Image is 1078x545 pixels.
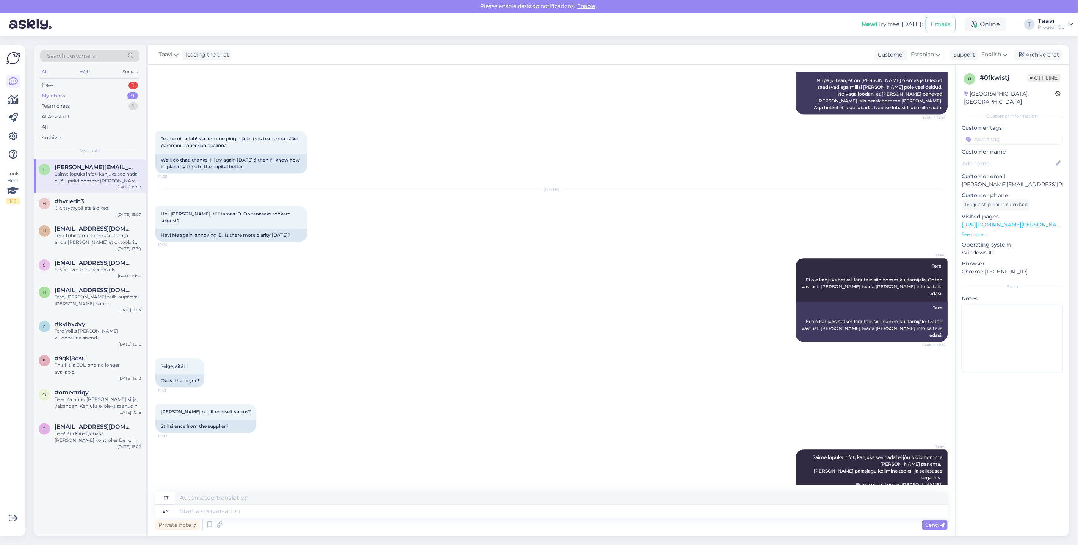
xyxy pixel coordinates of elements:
div: en [163,505,169,518]
span: Selge, aitäh! [161,363,188,369]
div: Archived [42,134,64,141]
div: Socials [121,67,139,77]
div: [DATE] 10:16 [118,410,141,415]
p: Customer name [962,148,1063,156]
span: Taavi [159,50,172,59]
b: New! [861,20,877,28]
span: S [43,262,46,268]
div: hi yes everithing seems ok [55,266,141,273]
div: All [42,123,48,131]
div: Still silence from the supplier? [155,420,256,433]
div: [DATE] 15:12 [119,375,141,381]
p: See more ... [962,231,1063,238]
span: Offline [1027,74,1061,82]
div: Team chats [42,102,70,110]
p: Customer phone [962,192,1063,199]
div: Tere Ei ole kahjuks hetkel, kirjutain siin hommikul tarnijale. Ootan vastust. [PERSON_NAME] teada... [796,302,948,342]
div: Extra [962,283,1063,290]
div: 1 [128,82,138,89]
span: t [43,426,46,432]
p: Chrome [TECHNICAL_ID] [962,268,1063,276]
span: Estonian [911,50,934,59]
span: Saime lõpuks infot, kahjuks see nädal ei jõu pidid homme [PERSON_NAME] panema. [PERSON_NAME] para... [813,454,943,487]
span: h [42,289,46,295]
div: Web [78,67,92,77]
div: Hey! Me again, annoying :D. Is there more clarity [DATE]? [155,229,307,242]
span: Hei! [PERSON_NAME], tüütamas :D. On tänaseks rohkem selgust? [161,211,292,223]
span: k [43,324,46,329]
div: Tere Ma nüüd [PERSON_NAME] kirja, vabandan. Kahjuks ei oleks saanud nii ehk naa laupäeval olime k... [55,396,141,410]
div: [DATE] 13:30 [118,246,141,251]
div: Customer information [962,113,1063,119]
span: Enable [575,3,598,9]
div: Ok, täytyypä etsiä oikea. [55,205,141,212]
a: [URL][DOMAIN_NAME][PERSON_NAME] [962,221,1066,228]
span: #omectdqy [55,389,89,396]
span: [PERSON_NAME] poolt endiselt vaikus? [161,409,251,415]
div: Private note [155,520,200,530]
div: [DATE] 18:02 [118,444,141,449]
div: AI Assistant [42,113,70,121]
div: 1 / 3 [6,198,20,204]
div: leading the chat [183,51,229,59]
span: Seen ✓ 13:51 [917,115,945,120]
span: English [981,50,1001,59]
div: Try free [DATE]: [861,20,923,29]
img: Askly Logo [6,51,20,66]
div: Tere Võiks [PERSON_NAME] kiudoptiline sisend. [55,328,141,341]
div: Support [950,51,975,59]
p: Customer tags [962,124,1063,132]
span: h [42,201,46,206]
span: Soirexen@gmail.com [55,259,133,266]
div: All [40,67,49,77]
span: 9 [43,358,46,363]
div: [GEOGRAPHIC_DATA], [GEOGRAPHIC_DATA] [964,90,1055,106]
span: #kylhxdyy [55,321,85,328]
p: Windows 10 [962,249,1063,257]
span: 15:07 [158,433,186,439]
div: We'll do that, thanks! I'll try again [DATE] :) then I'll know how to plan my trips to the capita... [155,154,307,173]
div: [DATE] 10:13 [118,307,141,313]
div: T [1024,19,1035,30]
span: r [43,166,46,172]
span: Tere Ei ole kahjuks hetkel, kirjutain siin hommikul tarnijale. Ootan vastust. [PERSON_NAME] teada... [802,263,943,296]
span: h [42,228,46,234]
span: 14:20 [158,174,186,179]
span: Send [925,521,945,528]
div: [DATE] 15:16 [119,341,141,347]
input: Add name [962,159,1054,168]
span: henriraagmets2001@outlook.com [55,225,133,232]
span: Search customers [47,52,95,60]
p: [PERSON_NAME][EMAIL_ADDRESS][PERSON_NAME][DOMAIN_NAME] [962,181,1063,188]
div: Request phone number [962,199,1030,210]
div: Progear OÜ [1038,24,1065,30]
p: Customer email [962,173,1063,181]
div: Look Here [6,170,20,204]
div: [DATE] [155,186,948,193]
span: 10:24 [158,242,186,248]
div: Tere, [PERSON_NAME] teilt laupäeval [PERSON_NAME] bank järelamaksuga Pioneer DJ XDJ-RX3 2-channel... [55,294,141,307]
span: Seen ✓ 11:22 [917,342,945,348]
p: Browser [962,260,1063,268]
div: Online [965,17,1006,31]
span: #9qkj8dsu [55,355,86,362]
p: Notes [962,295,1063,303]
div: My chats [42,92,65,100]
span: thomashallik@gmail.com [55,423,133,430]
button: Emails [926,17,956,31]
p: Operating system [962,241,1063,249]
span: #hvriedh3 [55,198,84,205]
div: Taavi [1038,18,1065,24]
div: Tere! Kui kiirelt jõuaks [PERSON_NAME] kontroller Denon SC LIVE 4? [55,430,141,444]
div: Okay, thank you! [155,374,204,387]
span: henriraagmets2001@outlook.com [55,287,133,294]
div: 9 [127,92,138,100]
div: [DATE] 10:14 [118,273,141,279]
span: 0 [968,76,971,82]
div: Tere Tühistame tellimuse, tarnija andis [PERSON_NAME] et oktoobri alguses võiks saabuda, kuid jah... [55,232,141,246]
p: Visited pages [962,213,1063,221]
div: # 0fkwistj [980,73,1027,82]
span: My chats [80,147,100,154]
input: Add a tag [962,134,1063,145]
div: Archive chat [1014,50,1062,60]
